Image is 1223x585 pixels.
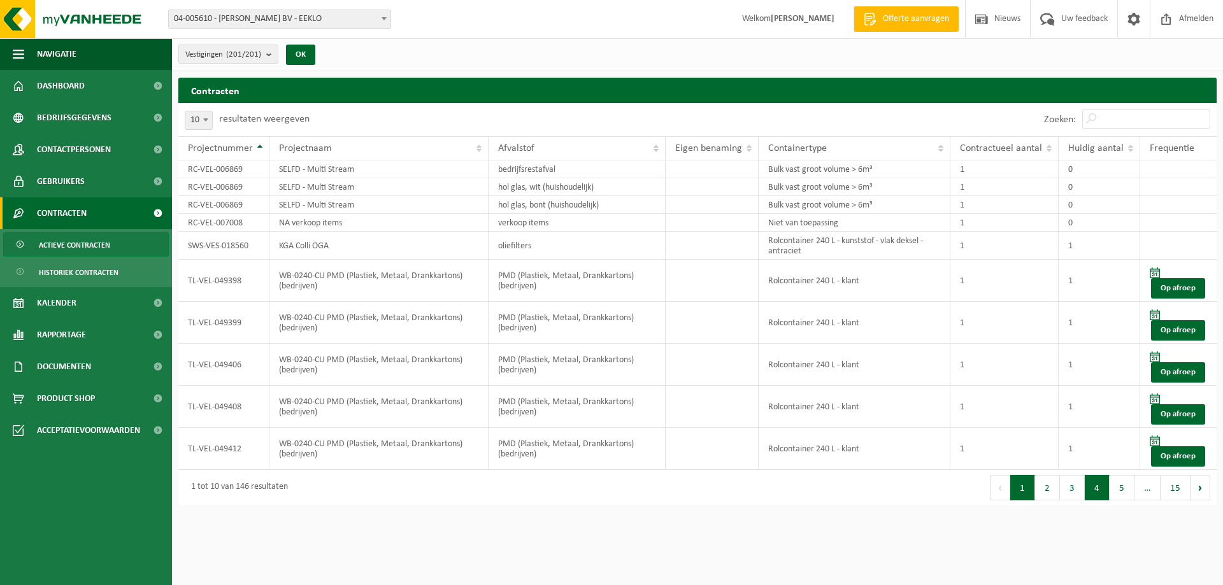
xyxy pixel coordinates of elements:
[1010,475,1035,500] button: 1
[37,351,91,383] span: Documenten
[178,386,269,428] td: TL-VEL-049408
[489,178,666,196] td: hol glas, wit (huishoudelijk)
[854,6,959,32] a: Offerte aanvragen
[37,319,86,351] span: Rapportage
[950,232,1059,260] td: 1
[269,160,489,178] td: SELFD - Multi Stream
[1059,302,1140,344] td: 1
[759,160,951,178] td: Bulk vast groot volume > 6m³
[37,38,76,70] span: Navigatie
[759,386,951,428] td: Rolcontainer 240 L - klant
[178,232,269,260] td: SWS-VES-018560
[269,302,489,344] td: WB-0240-CU PMD (Plastiek, Metaal, Drankkartons) (bedrijven)
[178,45,278,64] button: Vestigingen(201/201)
[1068,143,1124,153] span: Huidig aantal
[759,196,951,214] td: Bulk vast groot volume > 6m³
[1150,143,1194,153] span: Frequentie
[269,178,489,196] td: SELFD - Multi Stream
[1059,260,1140,302] td: 1
[880,13,952,25] span: Offerte aanvragen
[1044,115,1076,125] label: Zoeken:
[1151,362,1205,383] a: Op afroep
[950,260,1059,302] td: 1
[771,14,834,24] strong: [PERSON_NAME]
[39,260,118,285] span: Historiek contracten
[950,178,1059,196] td: 1
[1059,428,1140,470] td: 1
[269,344,489,386] td: WB-0240-CU PMD (Plastiek, Metaal, Drankkartons) (bedrijven)
[178,302,269,344] td: TL-VEL-049399
[37,166,85,197] span: Gebruikers
[489,344,666,386] td: PMD (Plastiek, Metaal, Drankkartons) (bedrijven)
[950,386,1059,428] td: 1
[178,428,269,470] td: TL-VEL-049412
[178,214,269,232] td: RC-VEL-007008
[178,196,269,214] td: RC-VEL-006869
[219,114,310,124] label: resultaten weergeven
[178,78,1217,102] h2: Contracten
[1059,214,1140,232] td: 0
[489,302,666,344] td: PMD (Plastiek, Metaal, Drankkartons) (bedrijven)
[489,260,666,302] td: PMD (Plastiek, Metaal, Drankkartons) (bedrijven)
[1110,475,1134,500] button: 5
[759,428,951,470] td: Rolcontainer 240 L - klant
[990,475,1010,500] button: Previous
[759,232,951,260] td: Rolcontainer 240 L - kunststof - vlak deksel - antraciet
[37,70,85,102] span: Dashboard
[3,232,169,257] a: Actieve contracten
[185,111,212,129] span: 10
[759,214,951,232] td: Niet van toepassing
[489,196,666,214] td: hol glas, bont (huishoudelijk)
[489,386,666,428] td: PMD (Plastiek, Metaal, Drankkartons) (bedrijven)
[37,197,87,229] span: Contracten
[37,383,95,414] span: Product Shop
[39,233,110,257] span: Actieve contracten
[188,143,253,153] span: Projectnummer
[185,111,213,130] span: 10
[269,428,489,470] td: WB-0240-CU PMD (Plastiek, Metaal, Drankkartons) (bedrijven)
[269,232,489,260] td: KGA Colli OGA
[1035,475,1060,500] button: 2
[1085,475,1110,500] button: 4
[37,102,111,134] span: Bedrijfsgegevens
[1060,475,1085,500] button: 3
[950,344,1059,386] td: 1
[675,143,742,153] span: Eigen benaming
[226,50,261,59] count: (201/201)
[1059,178,1140,196] td: 0
[37,414,140,446] span: Acceptatievoorwaarden
[269,196,489,214] td: SELFD - Multi Stream
[489,160,666,178] td: bedrijfsrestafval
[37,287,76,319] span: Kalender
[269,214,489,232] td: NA verkoop items
[759,302,951,344] td: Rolcontainer 240 L - klant
[178,160,269,178] td: RC-VEL-006869
[1151,320,1205,341] a: Op afroep
[950,214,1059,232] td: 1
[286,45,315,65] button: OK
[1059,344,1140,386] td: 1
[759,178,951,196] td: Bulk vast groot volume > 6m³
[950,196,1059,214] td: 1
[169,10,390,28] span: 04-005610 - ELIAS VANDEVOORDE BV - EEKLO
[269,260,489,302] td: WB-0240-CU PMD (Plastiek, Metaal, Drankkartons) (bedrijven)
[168,10,391,29] span: 04-005610 - ELIAS VANDEVOORDE BV - EEKLO
[1059,232,1140,260] td: 1
[1059,196,1140,214] td: 0
[1191,475,1210,500] button: Next
[279,143,332,153] span: Projectnaam
[178,260,269,302] td: TL-VEL-049398
[178,178,269,196] td: RC-VEL-006869
[1161,475,1191,500] button: 15
[1059,160,1140,178] td: 0
[185,45,261,64] span: Vestigingen
[269,386,489,428] td: WB-0240-CU PMD (Plastiek, Metaal, Drankkartons) (bedrijven)
[960,143,1042,153] span: Contractueel aantal
[1134,475,1161,500] span: …
[498,143,534,153] span: Afvalstof
[37,134,111,166] span: Contactpersonen
[489,428,666,470] td: PMD (Plastiek, Metaal, Drankkartons) (bedrijven)
[759,344,951,386] td: Rolcontainer 240 L - klant
[489,214,666,232] td: verkoop items
[1151,446,1205,467] a: Op afroep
